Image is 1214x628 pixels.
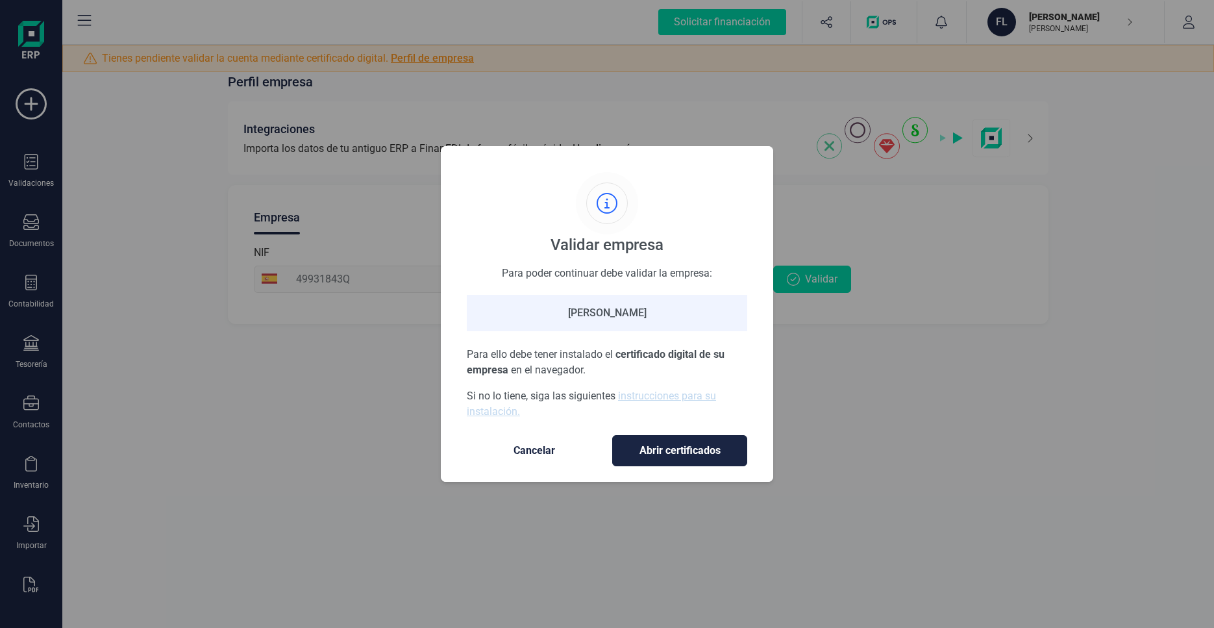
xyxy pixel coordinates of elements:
[467,266,747,279] div: Para poder continuar debe validar la empresa:
[626,443,734,458] span: Abrir certificados
[480,443,589,458] span: Cancelar
[467,388,747,420] p: Si no lo tiene, siga las siguientes
[612,435,747,466] button: Abrir certificados
[551,234,663,255] div: Validar empresa
[467,295,747,331] div: [PERSON_NAME]
[467,347,747,378] p: Para ello debe tener instalado el en el navegador.
[467,435,602,466] button: Cancelar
